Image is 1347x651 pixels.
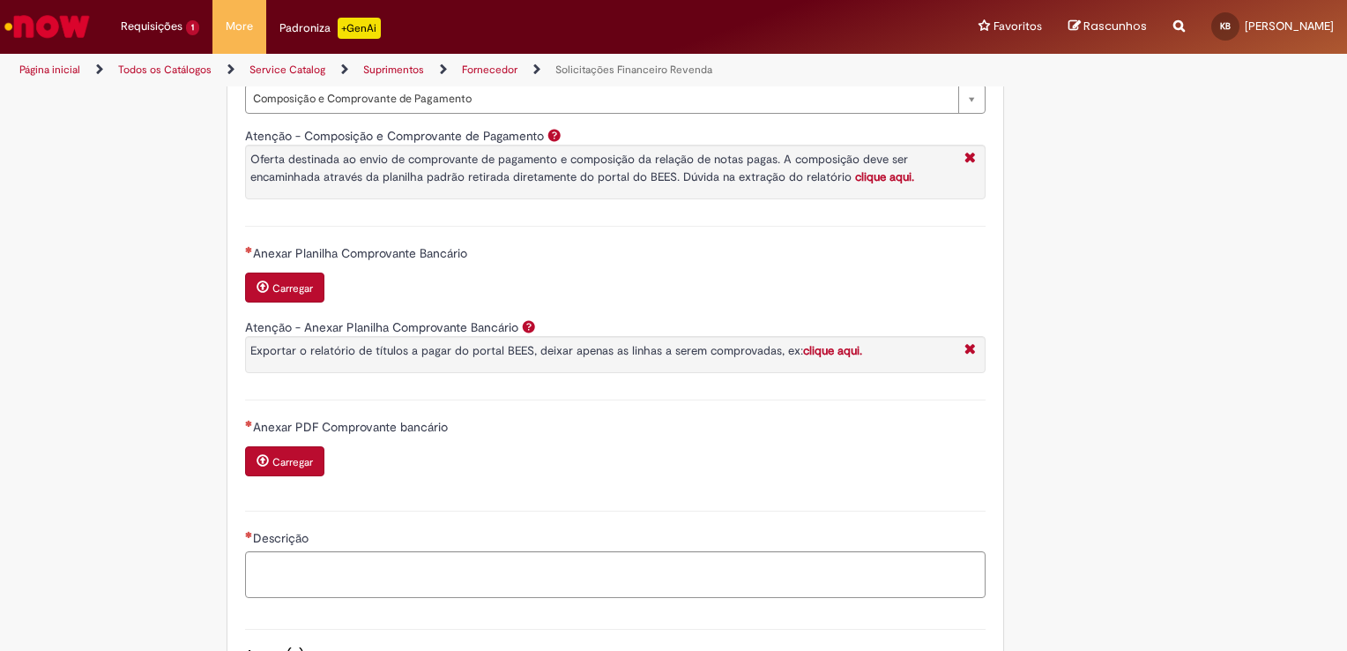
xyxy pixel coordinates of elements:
span: 1 [186,20,199,35]
span: More [226,18,253,35]
div: Padroniza [279,18,381,39]
textarea: Descrição [245,551,986,599]
span: Necessários [245,420,253,427]
button: Carregar anexo de Anexar PDF Comprovante bancário Required [245,446,324,476]
span: [PERSON_NAME] [1245,19,1334,34]
span: Ajuda para Atenção - Anexar Planilha Comprovante Bancário [518,319,540,333]
label: Atenção - Composição e Comprovante de Pagamento [245,128,544,144]
a: clique aqui. [803,343,862,358]
a: Página inicial [19,63,80,77]
small: Carregar [272,281,313,296]
a: Solicitações Financeiro Revenda [555,63,712,77]
span: Ajuda para Atenção - Composição e Comprovante de Pagamento [544,128,565,142]
span: KB [1220,20,1231,32]
span: Requisições [121,18,182,35]
span: Descrição [253,530,312,546]
span: Favoritos [994,18,1042,35]
span: Oferta destinada ao envio de comprovante de pagamento e composição da relação de notas pagas. A c... [250,152,914,184]
img: ServiceNow [2,9,93,44]
span: Composição e Comprovante de Pagamento [253,85,949,113]
span: Anexar Planilha Comprovante Bancário [253,245,471,261]
label: Atenção - Anexar Planilha Comprovante Bancário [245,319,518,335]
a: Todos os Catálogos [118,63,212,77]
small: Carregar [272,455,313,469]
span: Necessários [245,531,253,538]
i: Fechar More information Por question_atencao [960,150,980,168]
span: Anexar PDF Comprovante bancário [253,419,451,435]
p: +GenAi [338,18,381,39]
ul: Trilhas de página [13,54,885,86]
span: Rascunhos [1083,18,1147,34]
a: Rascunhos [1068,19,1147,35]
a: clique aqui. [855,169,914,184]
span: Necessários [245,246,253,253]
span: Exportar o relatório de títulos a pagar do portal BEES, deixar apenas as linhas a serem comprovad... [250,343,862,358]
a: Service Catalog [249,63,325,77]
a: Suprimentos [363,63,424,77]
button: Carregar anexo de Anexar Planilha Comprovante Bancário Required [245,273,324,303]
i: Fechar More information Por question_atencao_comprovante_bancario [960,341,980,360]
a: Fornecedor [462,63,517,77]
